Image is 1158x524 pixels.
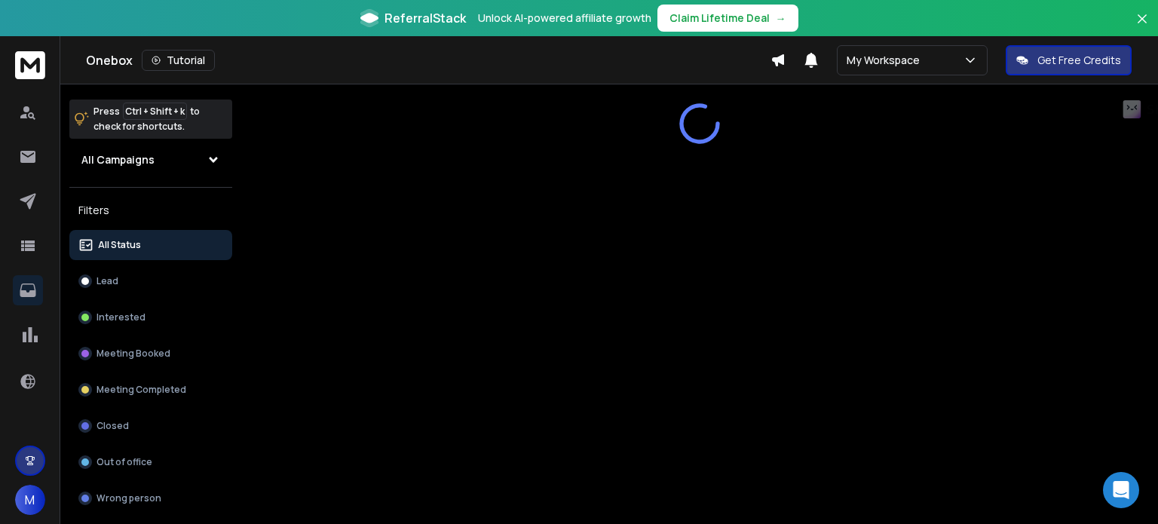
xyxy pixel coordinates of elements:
button: M [15,485,45,515]
button: All Status [69,230,232,260]
div: Open Intercom Messenger [1103,472,1139,508]
button: Interested [69,302,232,332]
button: All Campaigns [69,145,232,175]
p: Get Free Credits [1037,53,1121,68]
button: Close banner [1132,9,1152,45]
button: Meeting Booked [69,339,232,369]
p: Press to check for shortcuts. [93,104,200,134]
button: Get Free Credits [1006,45,1132,75]
p: My Workspace [847,53,926,68]
button: Wrong person [69,483,232,513]
p: Meeting Booked [96,348,170,360]
p: Wrong person [96,492,161,504]
p: Interested [96,311,146,323]
p: Meeting Completed [96,384,186,396]
p: Closed [96,420,129,432]
p: Unlock AI-powered affiliate growth [478,11,651,26]
p: All Status [98,239,141,251]
button: Tutorial [142,50,215,71]
p: Lead [96,275,118,287]
span: → [776,11,786,26]
div: Onebox [86,50,770,71]
span: Ctrl + Shift + k [123,103,187,120]
span: ReferralStack [384,9,466,27]
p: Out of office [96,456,152,468]
button: Claim Lifetime Deal→ [657,5,798,32]
button: Meeting Completed [69,375,232,405]
button: Out of office [69,447,232,477]
button: Closed [69,411,232,441]
h1: All Campaigns [81,152,155,167]
button: Lead [69,266,232,296]
h3: Filters [69,200,232,221]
